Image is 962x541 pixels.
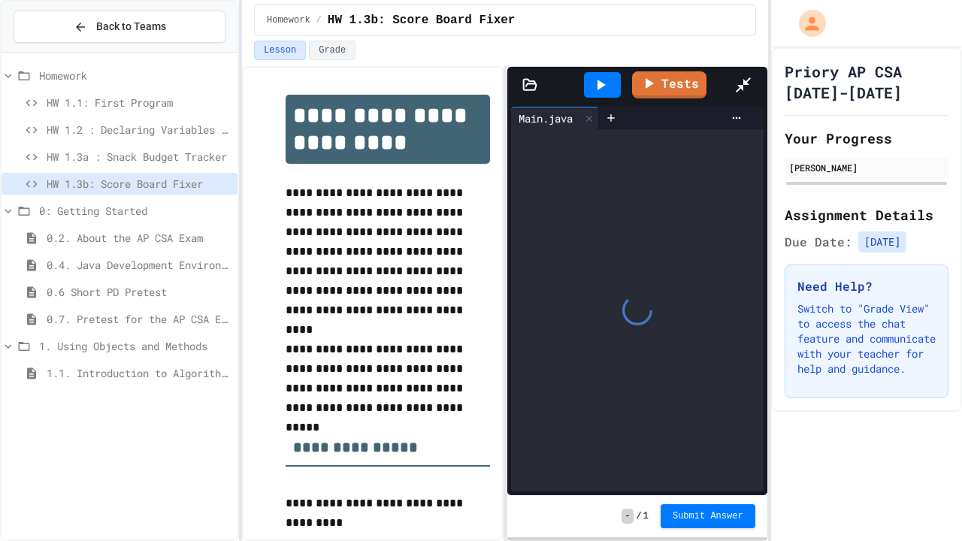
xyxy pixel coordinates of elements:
span: HW 1.3b: Score Board Fixer [47,176,231,192]
span: 0.4. Java Development Environments [47,257,231,273]
div: My Account [783,6,830,41]
span: 1.1. Introduction to Algorithms, Programming, and Compilers [47,365,231,381]
a: Tests [632,71,706,98]
span: - [622,509,633,524]
div: [PERSON_NAME] [789,161,944,174]
button: Lesson [254,41,306,60]
span: 0: Getting Started [39,203,231,219]
span: / [637,510,642,522]
span: 1 [643,510,649,522]
button: Submit Answer [661,504,755,528]
span: Homework [267,14,310,26]
span: Due Date: [785,233,852,251]
h1: Priory AP CSA [DATE]-[DATE] [785,61,948,103]
span: HW 1.3b: Score Board Fixer [328,11,516,29]
h2: Assignment Details [785,204,948,225]
span: Homework [39,68,231,83]
h3: Need Help? [797,277,936,295]
span: Submit Answer [673,510,743,522]
span: 0.7. Pretest for the AP CSA Exam [47,311,231,327]
span: 1. Using Objects and Methods [39,338,231,354]
span: 0.6 Short PD Pretest [47,284,231,300]
span: HW 1.1: First Program [47,95,231,110]
button: Grade [309,41,355,60]
span: / [316,14,322,26]
span: 0.2. About the AP CSA Exam [47,230,231,246]
button: Back to Teams [14,11,225,43]
h2: Your Progress [785,128,948,149]
span: HW 1.3a : Snack Budget Tracker [47,149,231,165]
span: Back to Teams [96,19,166,35]
div: Main.java [511,107,599,129]
span: [DATE] [858,231,906,252]
p: Switch to "Grade View" to access the chat feature and communicate with your teacher for help and ... [797,301,936,376]
div: Main.java [511,110,580,126]
span: HW 1.2 : Declaring Variables and Data Types [47,122,231,138]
